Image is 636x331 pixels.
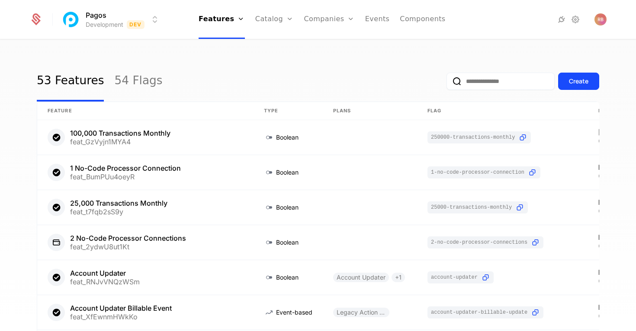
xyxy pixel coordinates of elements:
[594,13,607,25] button: Open user button
[558,73,599,90] button: Create
[63,10,160,29] button: Select environment
[61,9,81,30] img: Pagos
[254,102,323,120] th: Type
[417,102,588,120] th: Flag
[86,20,123,29] div: Development
[127,20,145,29] span: Dev
[569,77,588,86] div: Create
[594,13,607,25] img: Ryan Burke
[37,102,254,120] th: Feature
[86,10,106,20] span: Pagos
[37,61,104,102] a: 53 Features
[323,102,417,120] th: Plans
[570,14,581,25] a: Settings
[556,14,567,25] a: Integrations
[114,61,162,102] a: 54 Flags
